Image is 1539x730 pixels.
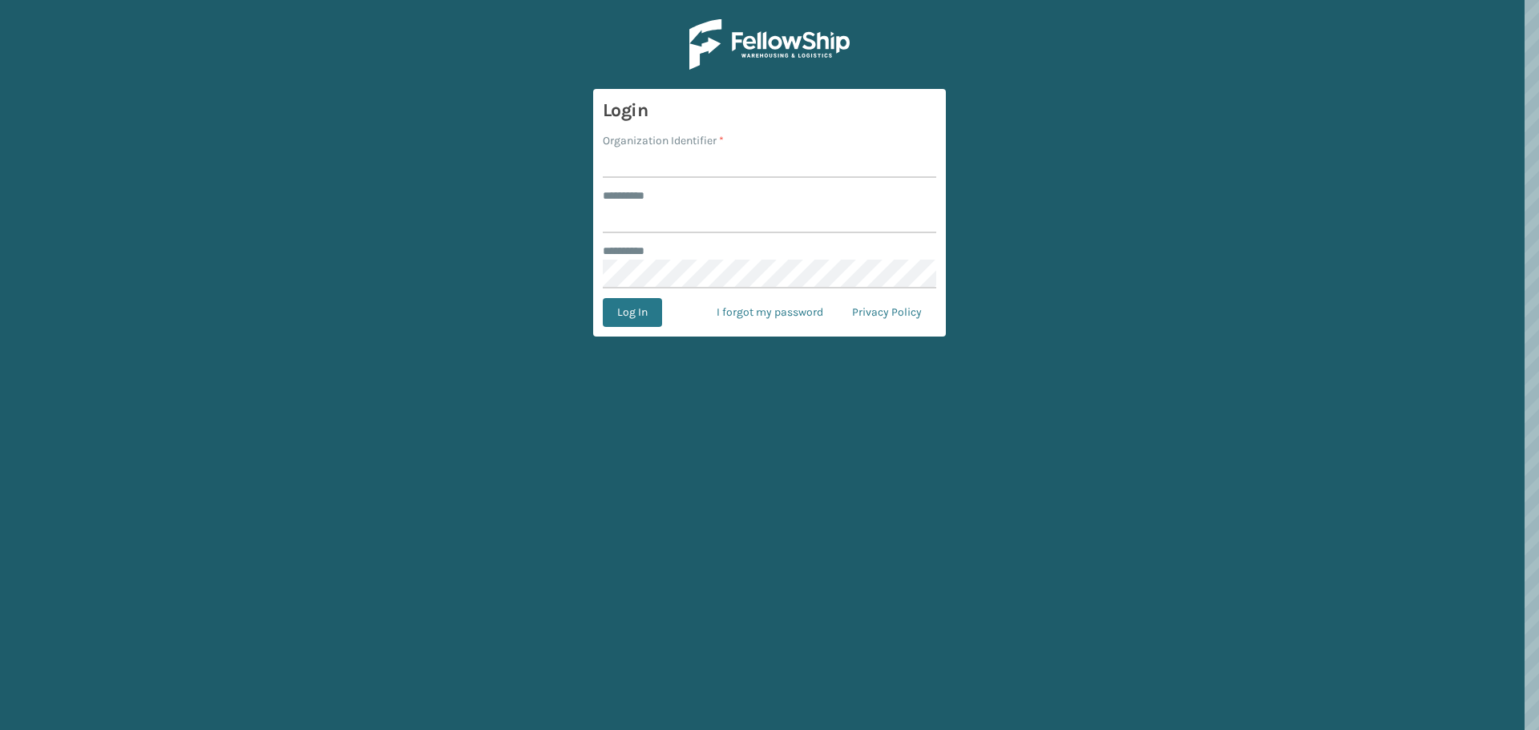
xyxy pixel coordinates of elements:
img: Logo [689,19,850,70]
a: Privacy Policy [838,298,936,327]
h3: Login [603,99,936,123]
a: I forgot my password [702,298,838,327]
label: Organization Identifier [603,132,724,149]
button: Log In [603,298,662,327]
